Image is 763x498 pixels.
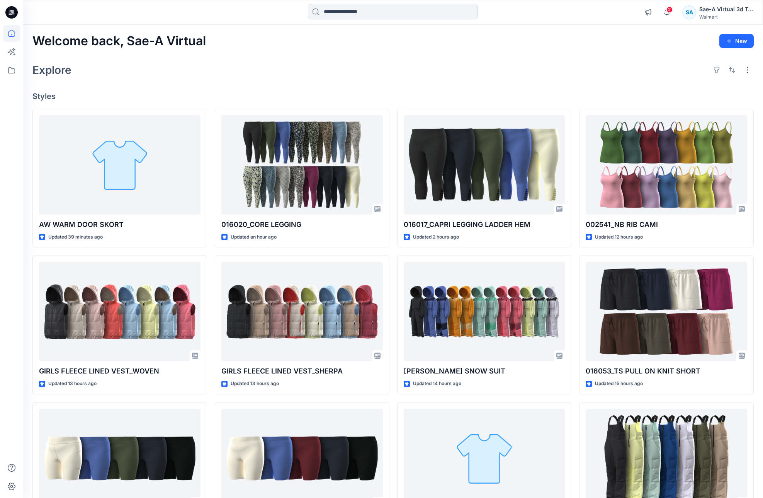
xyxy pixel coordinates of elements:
p: GIRLS FLEECE LINED VEST_WOVEN [39,366,201,377]
p: Updated 15 hours ago [595,380,643,388]
p: Updated 2 hours ago [413,233,459,241]
a: GIRLS FLEECE LINED VEST_WOVEN [39,262,201,361]
a: AW WARM DOOR SKORT [39,115,201,215]
h2: Welcome back, Sae-A Virtual [32,34,206,48]
p: AW WARM DOOR SKORT [39,219,201,230]
p: Updated 39 minutes ago [48,233,103,241]
div: SA [682,5,696,19]
p: [PERSON_NAME] SNOW SUIT [404,366,565,377]
div: Sae-A Virtual 3d Team [699,5,753,14]
a: 016053_TS PULL ON KNIT SHORT [586,262,747,361]
button: New [719,34,754,48]
span: 2 [666,7,673,13]
p: Updated 12 hours ago [595,233,643,241]
p: 016053_TS PULL ON KNIT SHORT [586,366,747,377]
a: OZT TODDLER SNOW SUIT [404,262,565,361]
p: 002541_NB RIB CAMI [586,219,747,230]
p: Updated 13 hours ago [231,380,279,388]
a: GIRLS FLEECE LINED VEST_SHERPA [221,262,383,361]
div: Walmart [699,14,753,20]
a: 016017_CAPRI LEGGING LADDER HEM [404,115,565,215]
p: 016020_CORE LEGGING [221,219,383,230]
a: 002541_NB RIB CAMI [586,115,747,215]
a: 016020_CORE LEGGING [221,115,383,215]
p: Updated an hour ago [231,233,277,241]
h2: Explore [32,64,71,76]
h4: Styles [32,92,754,101]
p: 016017_CAPRI LEGGING LADDER HEM [404,219,565,230]
p: GIRLS FLEECE LINED VEST_SHERPA [221,366,383,377]
p: Updated 13 hours ago [48,380,97,388]
p: Updated 14 hours ago [413,380,461,388]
